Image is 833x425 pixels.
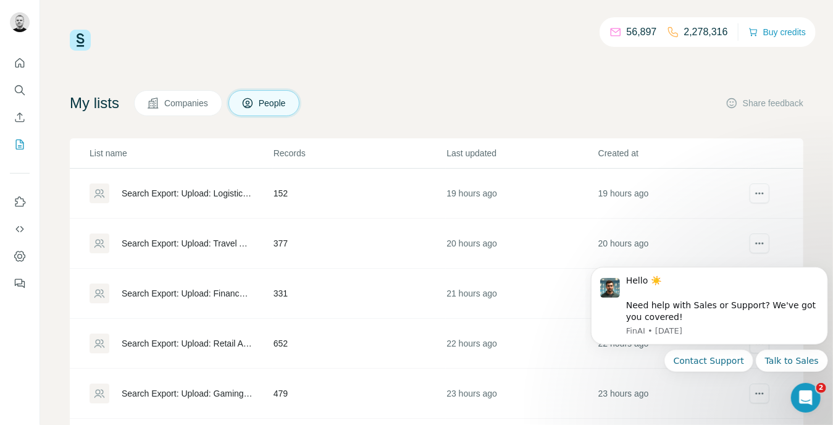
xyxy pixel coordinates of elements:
h4: My lists [70,93,119,113]
img: Avatar [10,12,30,32]
p: Records [274,147,446,159]
td: 331 [273,269,446,319]
button: Feedback [10,272,30,295]
button: My lists [10,133,30,156]
iframe: Intercom live chat [791,383,821,413]
div: Search Export: Upload: Gaming Accounts Q4, Data Team / CTO / COO / Product Manager - [DATE] 09:38 [122,387,253,400]
span: People [259,97,287,109]
div: Search Export: Upload: Retail Accounts Q4, Data Team / CTO / COO / Product Manager - [DATE] 10:13 [122,337,253,350]
div: Search Export: Upload: Travel Accounts Q4, Data Team / CTO / COO / Product Manager - [DATE] 12:45 [122,237,253,250]
button: Buy credits [748,23,806,41]
div: Search Export: Upload: Logistics Accounts Q4, Data Team / CTO / COO / Product Manager - [DATE] 13:32 [122,187,253,200]
td: 22 hours ago [446,319,597,369]
td: 479 [273,369,446,419]
span: 2 [816,383,826,393]
img: Surfe Logo [70,30,91,51]
td: 652 [273,319,446,369]
span: Companies [164,97,209,109]
td: 20 hours ago [598,219,749,269]
button: actions [750,183,769,203]
div: Search Export: Upload: Finance Accounts Q4, Data Team / CTO / COO / Product Manager - [DATE] 11:17 [122,287,253,300]
button: actions [750,234,769,253]
td: 19 hours ago [598,169,749,219]
button: Use Surfe API [10,218,30,240]
td: 19 hours ago [446,169,597,219]
p: Last updated [446,147,596,159]
button: Enrich CSV [10,106,30,128]
p: 56,897 [627,25,657,40]
p: 2,278,316 [684,25,728,40]
td: 21 hours ago [446,269,597,319]
button: Use Surfe on LinkedIn [10,191,30,213]
td: 152 [273,169,446,219]
td: 377 [273,219,446,269]
button: Dashboard [10,245,30,267]
p: List name [90,147,272,159]
button: Quick start [10,52,30,74]
td: 23 hours ago [446,369,597,419]
iframe: Intercom notifications message [586,253,833,419]
button: Share feedback [726,97,803,109]
button: Search [10,79,30,101]
td: 20 hours ago [446,219,597,269]
p: Created at [598,147,748,159]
